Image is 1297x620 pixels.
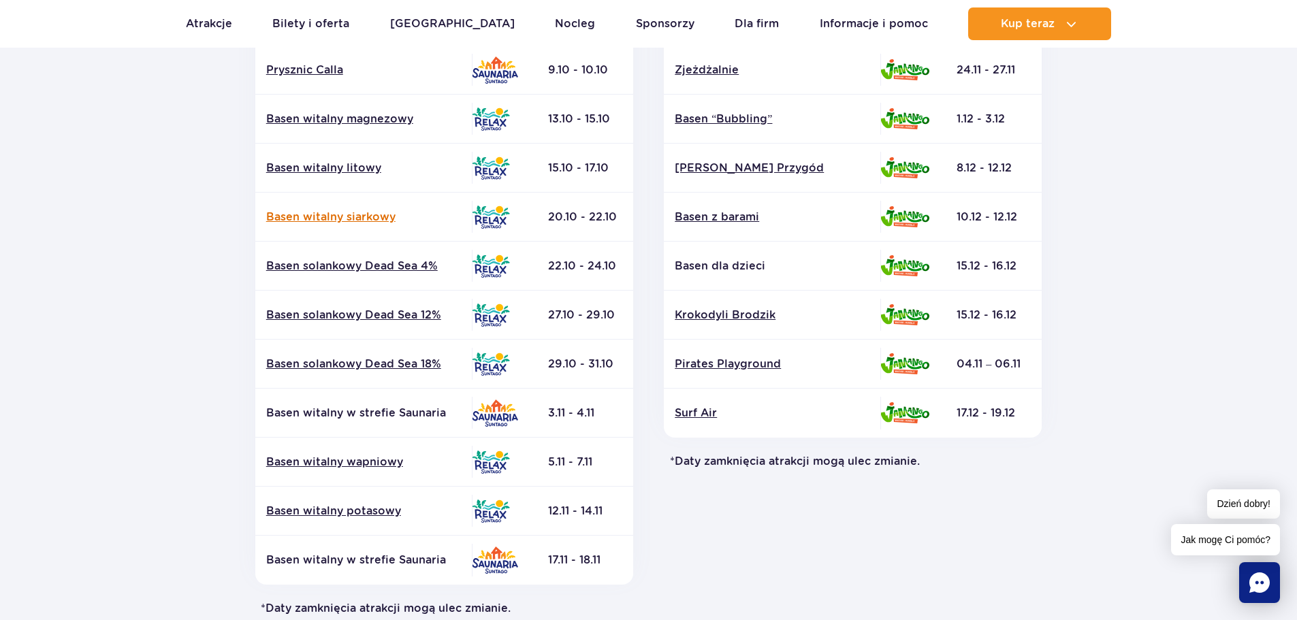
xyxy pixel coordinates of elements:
[675,357,869,372] a: Pirates Playground
[537,46,633,95] td: 9.10 - 10.10
[968,7,1111,40] button: Kup teraz
[880,206,929,227] img: Jamango
[272,7,349,40] a: Bilety i oferta
[266,406,461,421] p: Basen witalny w strefie Saunaria
[472,56,518,84] img: Saunaria
[880,353,929,374] img: Jamango
[266,112,461,127] a: Basen witalny magnezowy
[472,255,510,278] img: Relax
[472,451,510,474] img: Relax
[472,500,510,523] img: Relax
[675,308,869,323] a: Krokodyli Brodzik
[675,112,869,127] a: Basen “Bubbling”
[735,7,779,40] a: Dla firm
[537,242,633,291] td: 22.10 - 24.10
[820,7,928,40] a: Informacje i pomoc
[880,255,929,276] img: Jamango
[636,7,694,40] a: Sponsorzy
[472,546,518,574] img: Saunaria
[266,504,461,519] a: Basen witalny potasowy
[946,291,1042,340] td: 15.12 - 16.12
[266,308,461,323] a: Basen solankowy Dead Sea 12%
[1239,562,1280,603] div: Chat
[390,7,515,40] a: [GEOGRAPHIC_DATA]
[266,63,461,78] a: Prysznic Calla
[537,95,633,144] td: 13.10 - 15.10
[946,193,1042,242] td: 10.12 - 12.12
[472,353,510,376] img: Relax
[946,144,1042,193] td: 8.12 - 12.12
[266,210,461,225] a: Basen witalny siarkowy
[537,438,633,487] td: 5.11 - 7.11
[537,144,633,193] td: 15.10 - 17.10
[472,108,510,131] img: Relax
[675,63,869,78] a: Zjeżdżalnie
[266,161,461,176] a: Basen witalny litowy
[266,357,461,372] a: Basen solankowy Dead Sea 18%
[1001,18,1055,30] span: Kup teraz
[946,242,1042,291] td: 15.12 - 16.12
[266,259,461,274] a: Basen solankowy Dead Sea 4%
[675,161,869,176] a: [PERSON_NAME] Przygód
[537,536,633,585] td: 17.11 - 18.11
[537,193,633,242] td: 20.10 - 22.10
[472,399,518,427] img: Saunaria
[675,210,869,225] a: Basen z barami
[472,157,510,180] img: Relax
[880,304,929,325] img: Jamango
[946,46,1042,95] td: 24.11 - 27.11
[880,108,929,129] img: Jamango
[1171,524,1280,555] span: Jak mogę Ci pomóc?
[1207,489,1280,519] span: Dzień dobry!
[675,406,869,421] a: Surf Air
[186,7,232,40] a: Atrakcje
[537,291,633,340] td: 27.10 - 29.10
[880,59,929,80] img: Jamango
[537,487,633,536] td: 12.11 - 14.11
[555,7,595,40] a: Nocleg
[266,455,461,470] a: Basen witalny wapniowy
[946,340,1042,389] td: 04.11 – 06.11
[250,601,639,616] p: *Daty zamknięcia atrakcji mogą ulec zmianie.
[880,157,929,178] img: Jamango
[266,553,461,568] p: Basen witalny w strefie Saunaria
[537,389,633,438] td: 3.11 - 4.11
[946,389,1042,438] td: 17.12 - 19.12
[880,402,929,423] img: Jamango
[537,340,633,389] td: 29.10 - 31.10
[472,304,510,327] img: Relax
[659,454,1048,469] p: *Daty zamknięcia atrakcji mogą ulec zmianie.
[472,206,510,229] img: Relax
[946,95,1042,144] td: 1.12 - 3.12
[675,259,869,274] p: Basen dla dzieci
